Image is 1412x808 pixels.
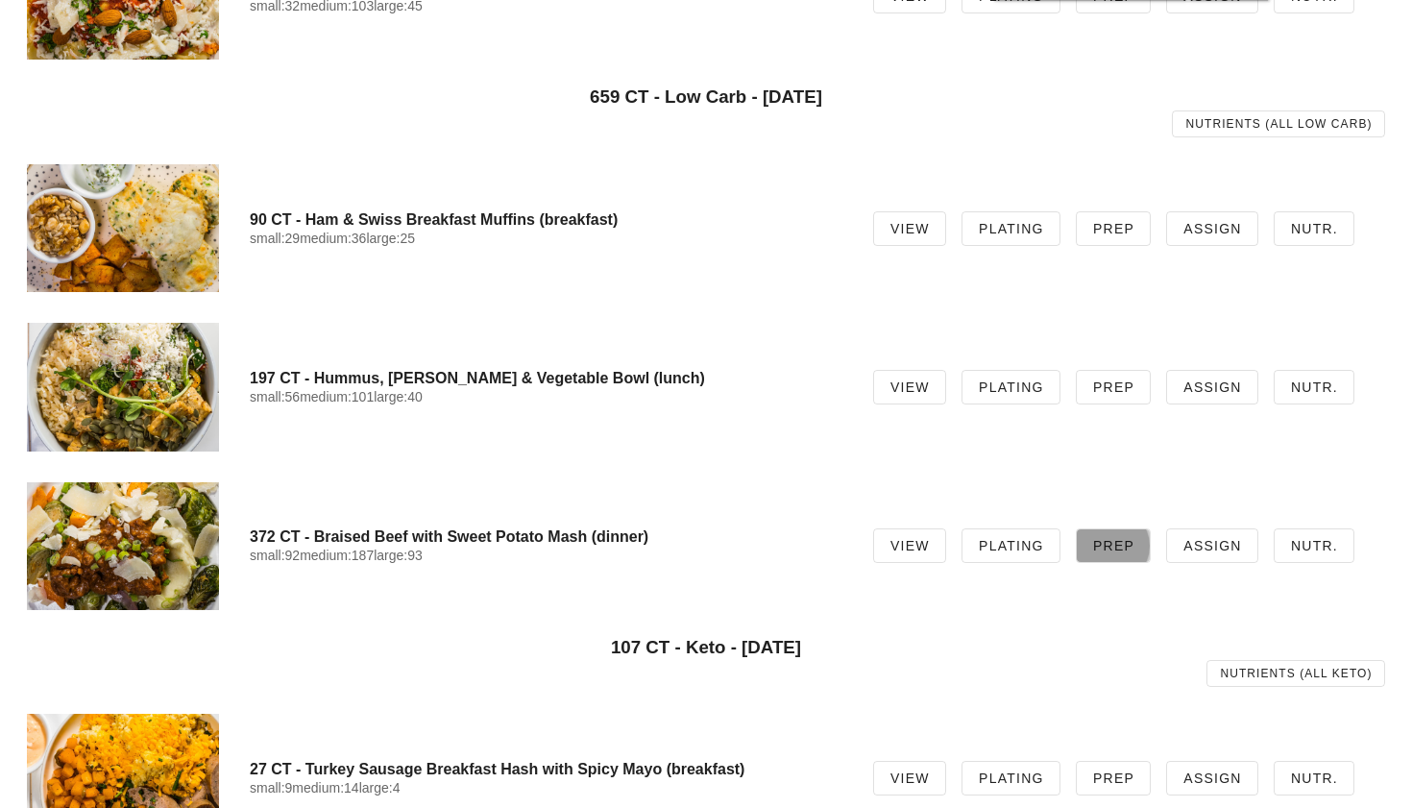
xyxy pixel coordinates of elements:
a: Prep [1076,761,1151,796]
h3: 107 CT - Keto - [DATE] [27,637,1385,658]
span: Nutr. [1290,380,1338,395]
span: large:40 [374,389,423,404]
span: Plating [978,538,1044,553]
h4: 90 CT - Ham & Swiss Breakfast Muffins (breakfast) [250,210,842,229]
span: Prep [1092,771,1134,786]
span: Plating [978,771,1044,786]
a: View [873,211,946,246]
span: Assign [1182,538,1242,553]
span: View [889,380,930,395]
a: Assign [1166,211,1258,246]
span: small:29 [250,231,300,246]
a: Prep [1076,211,1151,246]
span: Nutr. [1290,771,1338,786]
a: Nutr. [1274,211,1354,246]
span: large:25 [366,231,415,246]
span: Nutrients (all Low Carb) [1185,117,1373,131]
span: View [889,771,930,786]
span: Prep [1092,538,1134,553]
h3: 659 CT - Low Carb - [DATE] [27,86,1385,108]
a: Assign [1166,370,1258,404]
a: View [873,761,946,796]
span: small:92 [250,548,300,563]
span: Assign [1182,380,1242,395]
a: Assign [1166,761,1258,796]
span: Nutr. [1290,221,1338,236]
a: Nutrients (all Low Carb) [1172,110,1385,137]
span: small:9 [250,780,292,796]
span: large:4 [359,780,401,796]
a: View [873,370,946,404]
span: Nutrients (all Keto) [1219,667,1372,680]
span: Nutr. [1290,538,1338,553]
a: Prep [1076,528,1151,563]
h4: 27 CT - Turkey Sausage Breakfast Hash with Spicy Mayo (breakfast) [250,760,842,778]
a: Plating [962,528,1060,563]
span: Assign [1182,221,1242,236]
span: View [889,538,930,553]
a: Nutr. [1274,370,1354,404]
span: medium:14 [292,780,358,796]
a: Nutr. [1274,528,1354,563]
span: medium:36 [300,231,366,246]
span: medium:101 [300,389,374,404]
a: Prep [1076,370,1151,404]
a: Assign [1166,528,1258,563]
a: Nutr. [1274,761,1354,796]
span: Assign [1182,771,1242,786]
span: large:93 [374,548,423,563]
h4: 372 CT - Braised Beef with Sweet Potato Mash (dinner) [250,527,842,546]
span: Prep [1092,221,1134,236]
a: Plating [962,761,1060,796]
a: View [873,528,946,563]
a: Nutrients (all Keto) [1206,660,1385,687]
span: View [889,221,930,236]
h4: 197 CT - Hummus, [PERSON_NAME] & Vegetable Bowl (lunch) [250,369,842,387]
a: Plating [962,211,1060,246]
span: Plating [978,380,1044,395]
span: small:56 [250,389,300,404]
span: Plating [978,221,1044,236]
span: Prep [1092,380,1134,395]
span: medium:187 [300,548,374,563]
a: Plating [962,370,1060,404]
